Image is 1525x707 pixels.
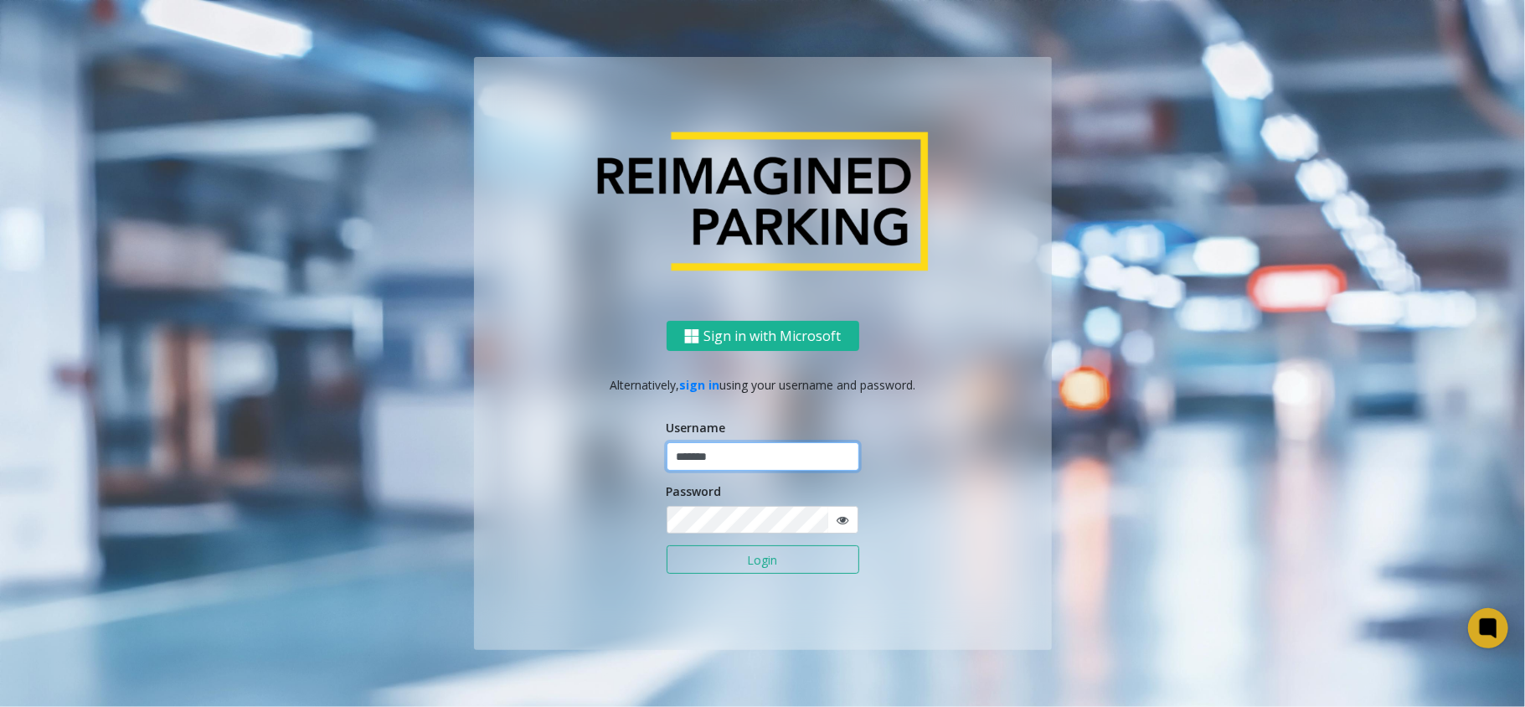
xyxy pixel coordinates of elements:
p: Alternatively, using your username and password. [491,376,1035,394]
button: Login [667,545,859,574]
button: Sign in with Microsoft [667,321,859,352]
label: Username [667,419,726,436]
a: sign in [679,377,719,393]
label: Password [667,483,722,500]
